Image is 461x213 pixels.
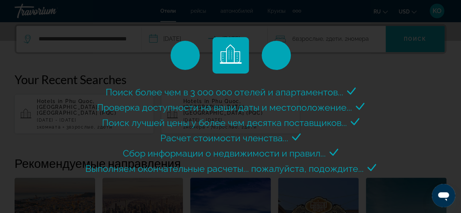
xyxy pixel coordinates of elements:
span: Расчет стоимости членства... [160,133,288,143]
span: Поиск лучшей цены у более чем десятка поставщиков... [102,117,347,128]
iframe: Кнопка запуска окна обмена сообщениями [432,184,455,207]
span: Поиск более чем в 3 000 000 отелей и апартаментов... [106,87,343,98]
span: Проверка доступности на ваши даты и местоположение... [97,102,352,113]
span: Сбор информации о недвижимости и правил... [123,148,326,159]
span: Выполняем окончательные расчеты... пожалуйста, подождите... [85,163,364,174]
